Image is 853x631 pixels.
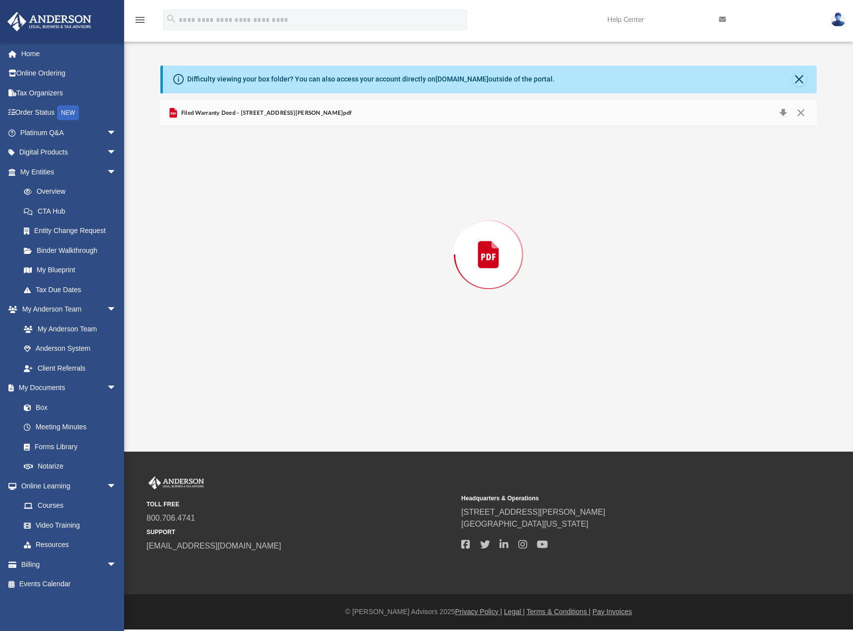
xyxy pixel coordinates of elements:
a: Overview [14,182,132,202]
div: NEW [57,105,79,120]
div: Preview [160,100,816,383]
a: Notarize [14,457,127,476]
a: Tax Due Dates [14,280,132,300]
a: [EMAIL_ADDRESS][DOMAIN_NAME] [146,542,281,550]
small: SUPPORT [146,528,454,537]
img: User Pic [831,12,846,27]
a: Home [7,44,132,64]
div: © [PERSON_NAME] Advisors 2025 [124,607,853,617]
a: Courses [14,496,127,516]
a: Box [14,397,122,417]
img: Anderson Advisors Platinum Portal [146,476,206,489]
a: Forms Library [14,437,122,457]
a: My Documentsarrow_drop_down [7,378,127,398]
a: 800.706.4741 [146,514,195,522]
span: arrow_drop_down [107,476,127,496]
a: Online Ordering [7,64,132,83]
a: [GEOGRAPHIC_DATA][US_STATE] [461,520,588,528]
a: My Anderson Team [14,319,122,339]
a: Tax Organizers [7,83,132,103]
span: arrow_drop_down [107,143,127,163]
i: menu [134,14,146,26]
button: Close [792,106,810,120]
a: Platinum Q&Aarrow_drop_down [7,123,132,143]
span: arrow_drop_down [107,123,127,143]
small: Headquarters & Operations [461,494,769,503]
a: Events Calendar [7,574,132,594]
small: TOLL FREE [146,500,454,509]
a: Anderson System [14,339,127,359]
a: Terms & Conditions | [527,608,591,616]
a: Meeting Minutes [14,417,127,437]
a: Legal | [504,608,525,616]
a: Billingarrow_drop_down [7,554,132,574]
span: arrow_drop_down [107,554,127,575]
a: Video Training [14,515,122,535]
span: Filed Warranty Deed - [STREET_ADDRESS][PERSON_NAME]pdf [179,109,352,118]
a: Client Referrals [14,358,127,378]
a: menu [134,19,146,26]
a: [STREET_ADDRESS][PERSON_NAME] [461,508,605,516]
button: Close [792,73,806,86]
a: Order StatusNEW [7,103,132,123]
div: Difficulty viewing your box folder? You can also access your account directly on outside of the p... [187,74,555,84]
a: Digital Productsarrow_drop_down [7,143,132,162]
img: Anderson Advisors Platinum Portal [4,12,94,31]
a: CTA Hub [14,201,132,221]
a: My Blueprint [14,260,127,280]
a: My Anderson Teamarrow_drop_down [7,300,127,319]
a: [DOMAIN_NAME] [435,75,489,83]
i: search [166,13,177,24]
a: Entity Change Request [14,221,132,241]
span: arrow_drop_down [107,300,127,320]
a: Resources [14,535,127,555]
span: arrow_drop_down [107,162,127,182]
a: My Entitiesarrow_drop_down [7,162,132,182]
a: Online Learningarrow_drop_down [7,476,127,496]
button: Download [775,106,792,120]
a: Privacy Policy | [455,608,502,616]
a: Binder Walkthrough [14,240,132,260]
a: Pay Invoices [592,608,632,616]
span: arrow_drop_down [107,378,127,398]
